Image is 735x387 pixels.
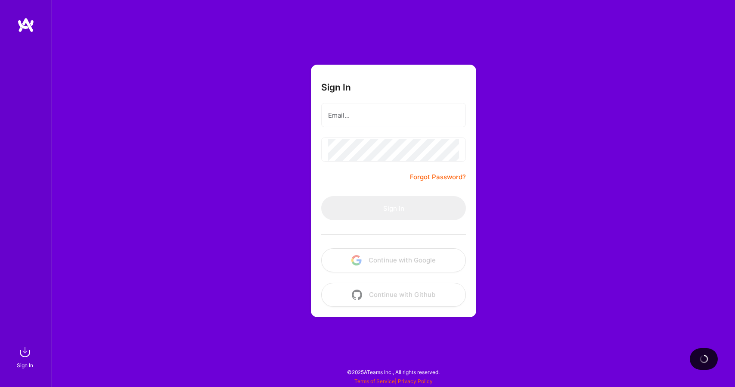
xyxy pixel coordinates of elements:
[18,343,34,370] a: sign inSign In
[351,255,362,265] img: icon
[328,104,459,126] input: Email...
[16,343,34,361] img: sign in
[321,248,466,272] button: Continue with Google
[700,355,708,363] img: loading
[321,82,351,93] h3: Sign In
[398,378,433,384] a: Privacy Policy
[52,361,735,383] div: © 2025 ATeams Inc., All rights reserved.
[352,290,362,300] img: icon
[354,378,395,384] a: Terms of Service
[321,283,466,307] button: Continue with Github
[321,196,466,220] button: Sign In
[17,361,33,370] div: Sign In
[17,17,34,33] img: logo
[410,172,466,182] a: Forgot Password?
[354,378,433,384] span: |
